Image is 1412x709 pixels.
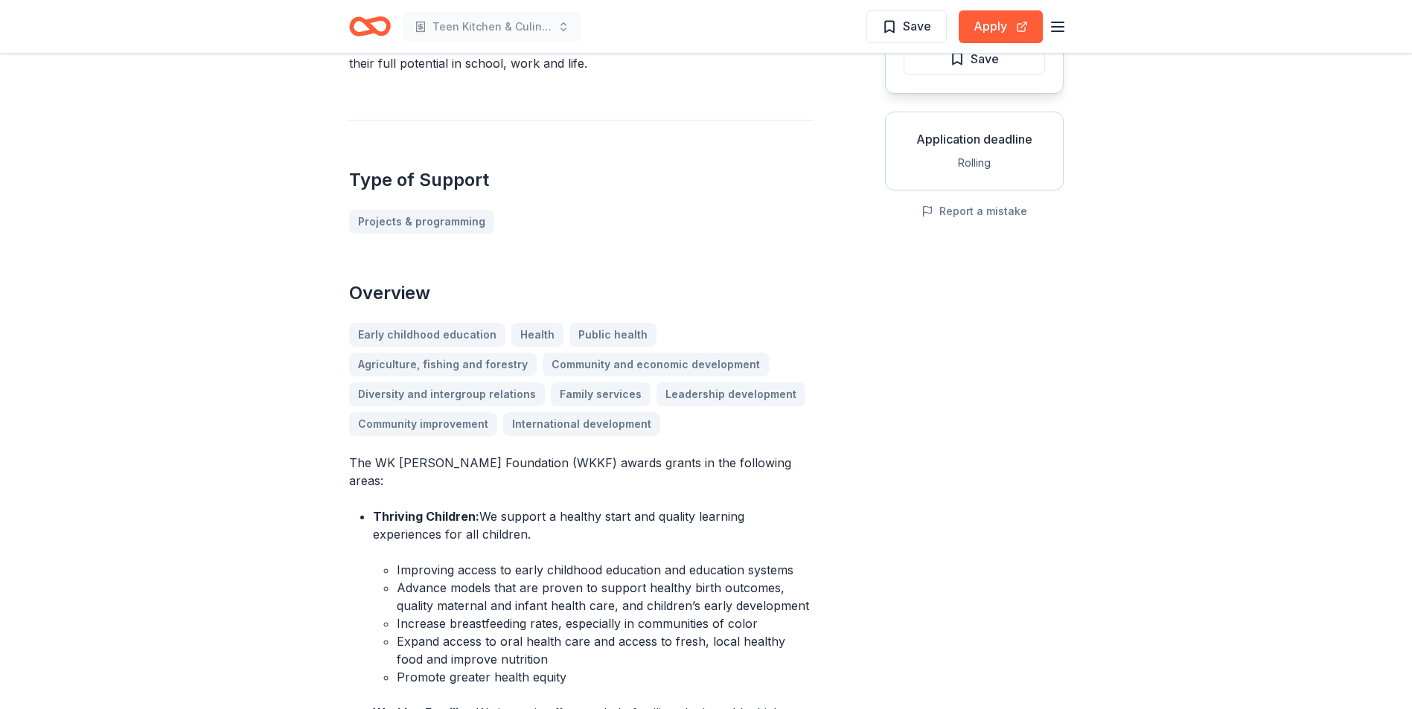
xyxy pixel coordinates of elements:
span: Save [903,16,931,36]
button: Save [866,10,947,43]
h2: Overview [349,281,814,305]
div: Application deadline [898,130,1051,148]
a: Home [349,9,391,44]
button: Teen Kitchen & Culinary Life Skills Program [403,12,581,42]
strong: Thriving Children: [373,509,479,524]
li: Promote greater health equity [397,668,814,686]
button: Apply [959,10,1043,43]
p: The WK [PERSON_NAME] Foundation (WKKF) awards grants in the following areas: [349,454,814,490]
button: Save [904,42,1045,75]
li: Expand access to oral health care and access to fresh, local healthy food and improve nutrition [397,632,814,668]
span: Teen Kitchen & Culinary Life Skills Program [432,18,552,36]
li: Advance models that are proven to support healthy birth outcomes, quality maternal and infant hea... [397,579,814,615]
a: Projects & programming [349,210,494,234]
button: Report a mistake [921,202,1027,220]
li: Increase breastfeeding rates, especially in communities of color [397,615,814,632]
p: We support a healthy start and quality learning experiences for all children. [373,507,814,543]
h2: Type of Support [349,168,814,192]
div: Rolling [898,154,1051,172]
span: Save [971,49,999,68]
li: Improving access to early childhood education and education systems [397,561,814,579]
